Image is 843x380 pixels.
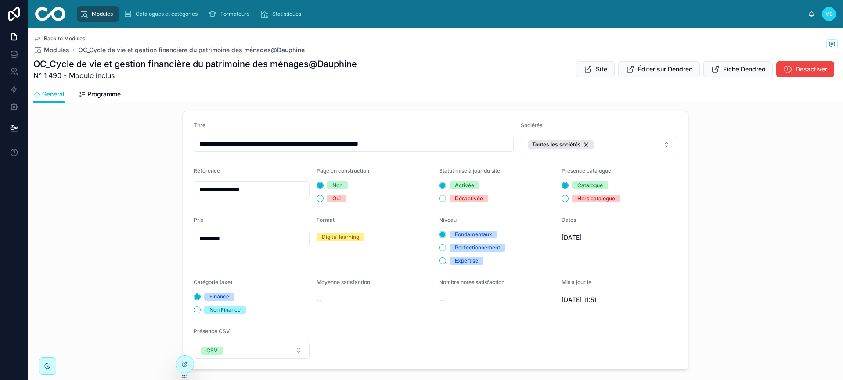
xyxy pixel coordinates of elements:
span: Présence catalogue [562,167,611,174]
span: Statut mise à jour du site [439,167,500,174]
a: Catalogues et catégories [121,6,204,22]
div: Oui [332,195,341,202]
button: Site [576,61,615,77]
span: Nombre notes satisfaction [439,279,504,285]
a: Statistiques [257,6,307,22]
div: Catalogue [577,181,603,189]
span: Page en construction [317,167,369,174]
div: Fondamentaux [455,231,492,238]
a: Back to Modules [33,35,85,42]
span: -- [439,295,444,304]
a: OC_Cycle de vie et gestion financière du patrimoine des ménages@Dauphine [78,46,305,54]
span: Sociétés [521,122,542,128]
button: Éditer sur Dendreo [618,61,700,77]
button: Désactiver [776,61,834,77]
span: Référence [194,167,220,174]
div: Perfectionnement [455,244,500,252]
button: Select Button [521,136,677,153]
span: Moyenne satisfaction [317,279,370,285]
div: Activée [455,181,474,189]
span: Format [317,217,335,223]
span: -- [317,295,322,304]
span: Dates [562,217,576,223]
div: Non [332,181,342,189]
span: Programme [87,90,121,99]
span: Prix [194,217,204,223]
div: Finance [209,293,229,301]
a: Général [33,86,65,103]
a: Modules [33,46,69,54]
span: VB [825,11,833,18]
a: Programme [79,86,121,104]
div: Expertise [455,257,478,265]
span: Présence CSV [194,328,230,334]
span: N° 1 490 - Module inclus [33,70,357,81]
span: Titre [194,122,205,128]
img: App logo [35,7,65,21]
span: Fiche Dendreo [723,65,765,74]
div: Non Finance [209,306,241,314]
div: CSV [206,347,218,355]
span: Back to Modules [44,35,85,42]
span: Éditer sur Dendreo [638,65,692,74]
span: Catégorie (axe) [194,279,232,285]
a: Modules [77,6,119,22]
span: Statistiques [272,11,301,18]
span: Formateurs [220,11,249,18]
span: Général [42,90,65,99]
div: Digital learning [322,233,359,241]
span: Mis à jour le [562,279,591,285]
h1: OC_Cycle de vie et gestion financière du patrimoine des ménages@Dauphine [33,58,357,70]
span: [DATE] 11:51 [562,295,677,304]
span: Site [596,65,607,74]
a: Formateurs [205,6,256,22]
div: Désactivée [455,195,483,202]
span: Catalogues et catégories [136,11,198,18]
span: Désactiver [796,65,827,74]
span: Toutes les sociétés [532,141,581,148]
button: Fiche Dendreo [703,61,773,77]
span: Niveau [439,217,457,223]
div: Hors catalogue [577,195,615,202]
div: scrollable content [72,4,808,24]
span: Modules [92,11,113,18]
button: Select Button [194,342,310,359]
span: [DATE] [562,233,677,242]
span: Modules [44,46,69,54]
button: Unselect 7 [528,140,594,149]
